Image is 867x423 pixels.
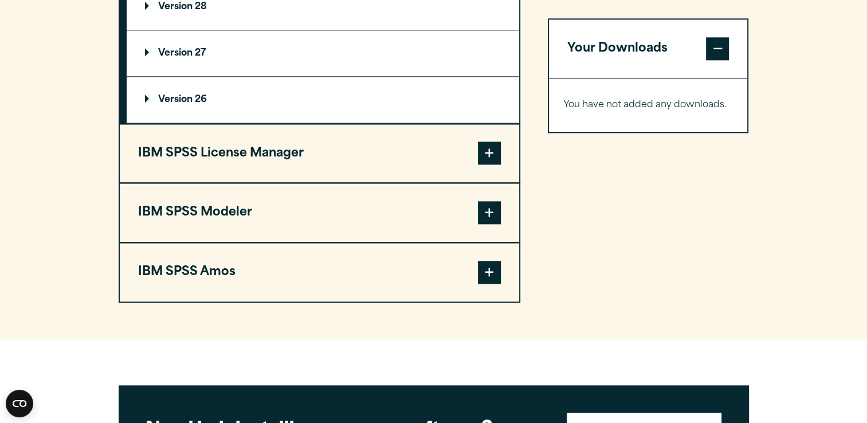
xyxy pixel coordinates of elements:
[145,95,207,104] p: Version 26
[145,2,207,11] p: Version 28
[120,243,519,301] button: IBM SPSS Amos
[549,78,748,132] div: Your Downloads
[120,124,519,183] button: IBM SPSS License Manager
[145,49,206,58] p: Version 27
[127,30,519,76] summary: Version 27
[563,97,733,113] p: You have not added any downloads.
[120,183,519,242] button: IBM SPSS Modeler
[549,19,748,78] button: Your Downloads
[127,77,519,123] summary: Version 26
[6,390,33,417] button: Open CMP widget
